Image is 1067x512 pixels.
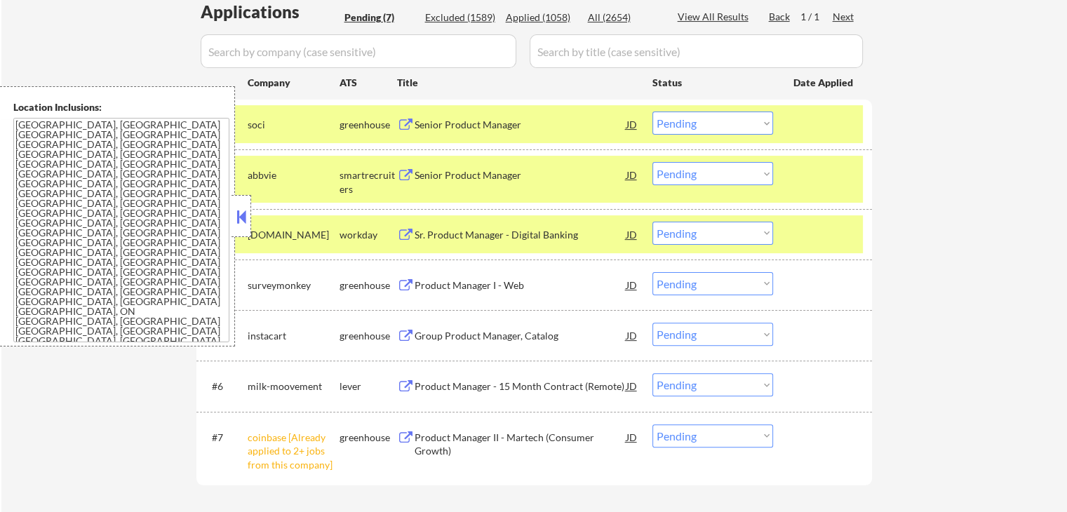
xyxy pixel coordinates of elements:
[248,329,340,343] div: instacart
[340,168,397,196] div: smartrecruiters
[248,278,340,292] div: surveymonkey
[415,168,626,182] div: Senior Product Manager
[340,379,397,393] div: lever
[625,162,639,187] div: JD
[340,329,397,343] div: greenhouse
[833,10,855,24] div: Next
[340,228,397,242] div: workday
[625,373,639,398] div: JD
[793,76,855,90] div: Date Applied
[201,34,516,68] input: Search by company (case sensitive)
[625,272,639,297] div: JD
[248,379,340,393] div: milk-moovement
[652,69,773,95] div: Status
[340,76,397,90] div: ATS
[340,431,397,445] div: greenhouse
[212,431,236,445] div: #7
[506,11,576,25] div: Applied (1058)
[415,228,626,242] div: Sr. Product Manager - Digital Banking
[415,329,626,343] div: Group Product Manager, Catalog
[415,431,626,458] div: Product Manager II - Martech (Consumer Growth)
[340,278,397,292] div: greenhouse
[800,10,833,24] div: 1 / 1
[248,431,340,472] div: coinbase [Already applied to 2+ jobs from this company]
[625,323,639,348] div: JD
[344,11,415,25] div: Pending (7)
[248,168,340,182] div: abbvie
[530,34,863,68] input: Search by title (case sensitive)
[248,76,340,90] div: Company
[678,10,753,24] div: View All Results
[340,118,397,132] div: greenhouse
[248,228,340,242] div: [DOMAIN_NAME]
[625,112,639,137] div: JD
[397,76,639,90] div: Title
[625,222,639,247] div: JD
[415,278,626,292] div: Product Manager I - Web
[425,11,495,25] div: Excluded (1589)
[201,4,340,20] div: Applications
[212,379,236,393] div: #6
[415,118,626,132] div: Senior Product Manager
[625,424,639,450] div: JD
[769,10,791,24] div: Back
[13,100,229,114] div: Location Inclusions:
[588,11,658,25] div: All (2654)
[415,379,626,393] div: Product Manager - 15 Month Contract (Remote)
[248,118,340,132] div: soci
